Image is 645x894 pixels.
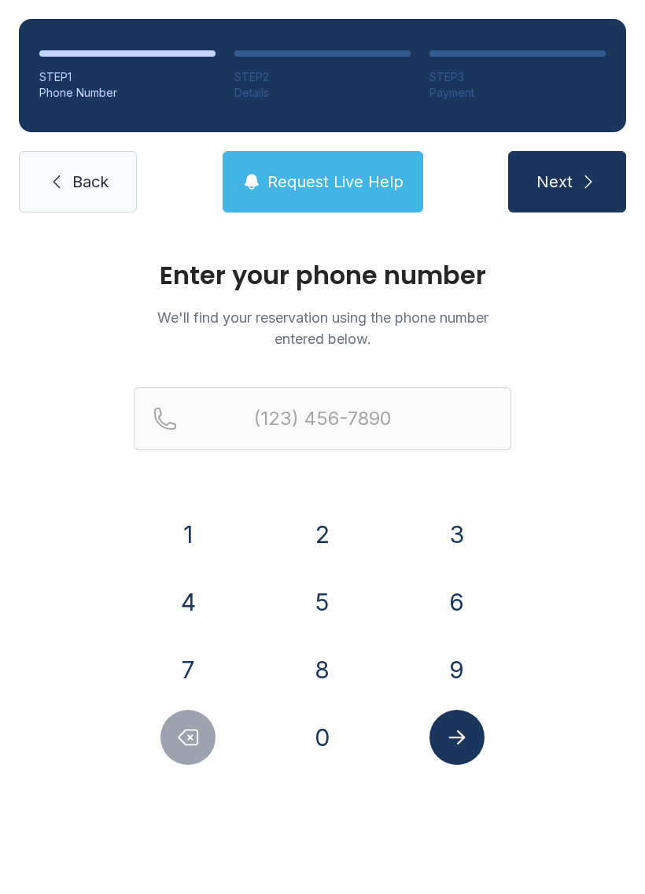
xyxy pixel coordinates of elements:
[160,507,216,562] button: 1
[72,171,109,193] span: Back
[160,642,216,697] button: 7
[134,307,511,349] p: We'll find your reservation using the phone number entered below.
[295,642,350,697] button: 8
[234,69,411,85] div: STEP 2
[536,171,573,193] span: Next
[429,642,485,697] button: 9
[295,710,350,765] button: 0
[39,69,216,85] div: STEP 1
[234,85,411,101] div: Details
[39,85,216,101] div: Phone Number
[429,69,606,85] div: STEP 3
[295,574,350,630] button: 5
[429,574,485,630] button: 6
[295,507,350,562] button: 2
[429,710,485,765] button: Submit lookup form
[429,507,485,562] button: 3
[160,574,216,630] button: 4
[134,263,511,288] h1: Enter your phone number
[267,171,404,193] span: Request Live Help
[134,387,511,450] input: Reservation phone number
[160,710,216,765] button: Delete number
[429,85,606,101] div: Payment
